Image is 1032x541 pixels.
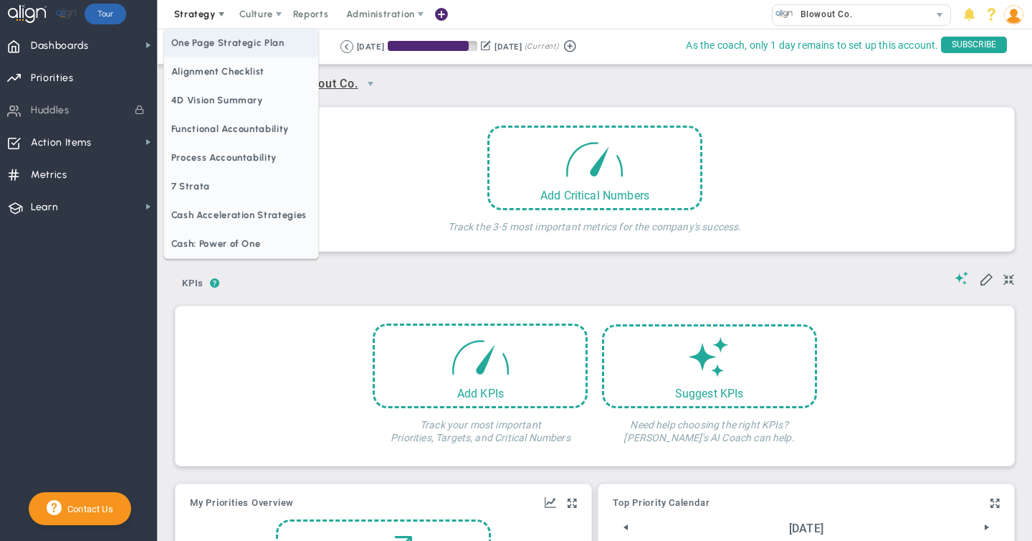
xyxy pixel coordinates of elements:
div: Add Critical Numbers [489,189,700,202]
span: Culture [239,9,273,19]
span: Functional Accountability [164,115,318,144]
img: 3847.Person.photo [1004,5,1023,24]
span: Top Priority Calendar [613,498,709,508]
span: KPIs [176,272,210,295]
div: Suggest KPIs [604,387,815,400]
img: 2282.Company.photo [775,5,793,23]
button: Go to previous period [340,40,353,53]
h4: Need help choosing the right KPIs? [PERSON_NAME]'s AI Coach can help. [602,408,817,444]
div: Add KPIs [375,387,586,400]
span: 7 Strata [164,172,318,201]
h4: Track your most important Priorities, Targets, and Critical Numbers [373,408,588,444]
span: Edit My KPIs [979,271,993,286]
span: Strategy [174,9,216,19]
div: [DATE] [357,40,384,53]
span: SUBSCRIBE [941,37,1007,53]
span: select [358,72,383,96]
span: Alignment Checklist [164,57,318,86]
span: Blowout Co. [291,75,358,93]
span: Suggestions (AI Feature) [955,271,969,285]
span: One Page Strategic Plan [164,29,318,57]
span: Learn [31,192,58,222]
span: (Current) [525,40,559,53]
span: Contact Us [62,504,113,514]
span: My Priorities Overview [190,498,294,508]
div: Period Progress: 90% Day 81 of 90 with 9 remaining. [388,41,477,51]
span: Action Items [31,128,92,158]
button: KPIs [176,272,210,297]
span: Dashboards [31,31,89,61]
span: Cash: Power of One [164,230,318,258]
span: select [930,5,950,25]
span: As the coach, only 1 day remains to set up this account. [686,37,938,55]
span: Cash Acceleration Strategies [164,201,318,230]
span: Process Accountability [164,144,318,172]
button: My Priorities Overview [190,498,294,509]
span: Blowout Co. [793,5,852,24]
span: Administration [346,9,414,19]
span: 4D Vision Summary [164,86,318,115]
span: Priorities [31,63,74,93]
div: [DATE] [494,40,522,53]
span: Metrics [31,160,67,190]
a: Top Priority Calendar [613,498,709,509]
h4: Track the 3-5 most important metrics for the company's success. [448,210,741,233]
span: Huddles [31,95,70,126]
